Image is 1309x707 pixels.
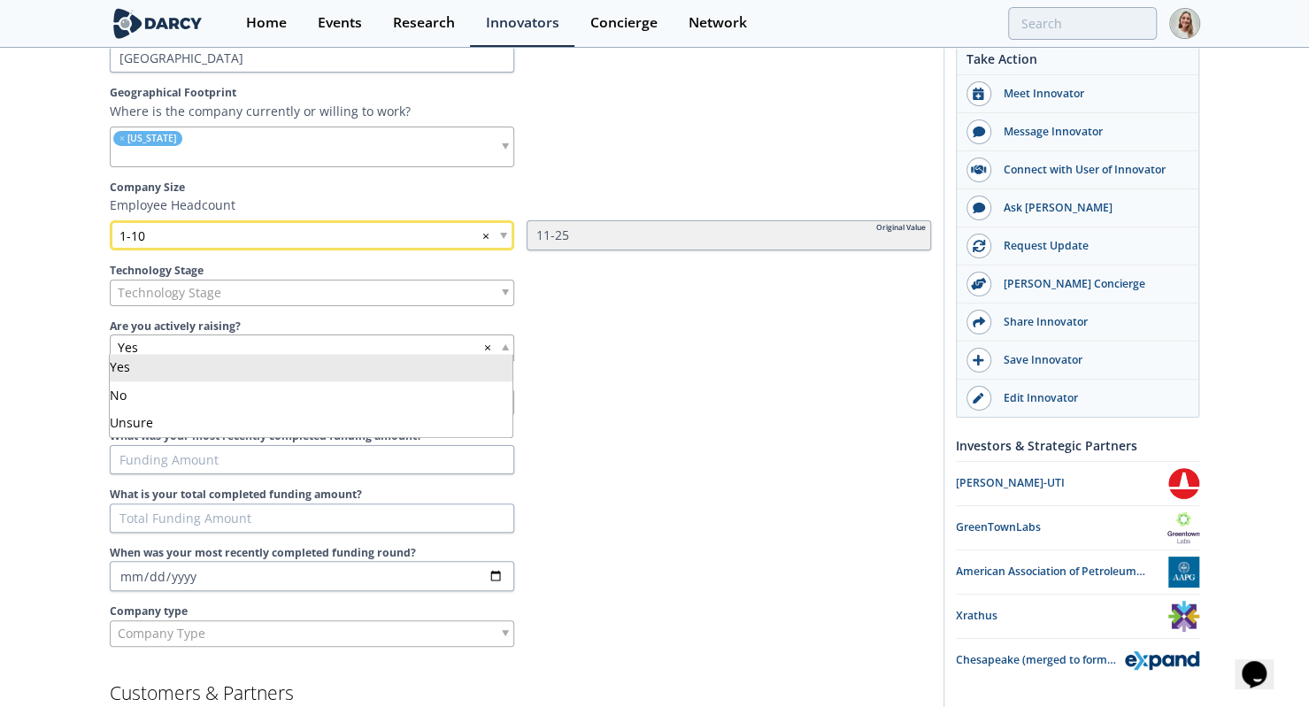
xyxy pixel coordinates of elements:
div: Home [246,16,287,30]
div: Events [318,16,362,30]
span: × [482,227,489,245]
label: Geographical Footprint [110,85,931,101]
a: Xrathus Xrathus [956,601,1199,632]
div: Xrathus [956,608,1168,624]
img: Chesapeake (merged to form Expand Energy) [1125,651,1199,670]
div: 11-25 [527,220,931,250]
a: American Association of Petroleum Geologists American Association of Petroleum Geologists [956,557,1199,588]
img: American Association of Petroleum Geologists [1168,557,1199,588]
span: Yes [110,358,130,375]
input: Funding Amount [110,445,514,475]
label: What is your total completed funding amount? [110,487,931,503]
input: Total Funding Amount [110,503,514,534]
div: Meet Innovator [991,86,1190,102]
div: Company Type [110,620,514,647]
div: Innovators [486,16,559,30]
img: Profile [1169,8,1200,39]
img: GreenTownLabs [1167,512,1199,543]
div: Concierge [590,16,658,30]
iframe: chat widget [1235,636,1291,689]
div: Technology Stage [110,280,514,306]
label: What was your most recently completed funding round? [110,373,931,389]
div: [PERSON_NAME]-UTI [956,475,1168,491]
p: Where is the company currently or willing to work? [110,102,931,120]
div: Request Update [991,238,1190,254]
span: 1-10 [119,227,145,245]
p: Employee Headcount [110,196,931,214]
div: GreenTownLabs [956,519,1167,535]
div: Save Innovator [991,352,1190,368]
div: [PERSON_NAME] Concierge [991,276,1190,292]
div: Take Action [957,50,1198,75]
label: Are you actively raising? [110,319,931,334]
h2: Customers & Partners [110,684,931,703]
label: Company type [110,603,931,619]
div: Research [393,16,455,30]
span: Yes [118,338,138,357]
span: Company Type [118,621,205,646]
img: Patterson-UTI [1168,468,1199,499]
span: No [110,387,127,403]
input: Advanced Search [1008,7,1157,40]
a: Edit Innovator [957,380,1198,417]
img: logo-wide.svg [110,8,206,39]
div: Yes × [110,334,514,361]
label: When was your most recently completed funding round? [110,545,931,561]
div: Ask [PERSON_NAME] [991,200,1190,216]
span: × [484,338,491,357]
label: What was your most recently completed funding amount? [110,428,931,444]
span: [US_STATE] [127,132,176,144]
label: Company Size [110,180,931,196]
div: Edit Innovator [991,390,1190,406]
span: remove element [119,132,125,144]
div: Share Innovator [991,314,1190,330]
div: Investors & Strategic Partners [956,430,1199,461]
div: Chesapeake (merged to form Expand Energy) [956,652,1125,668]
div: 1-10 × [110,220,514,250]
img: Xrathus [1168,601,1199,632]
a: Chesapeake (merged to form Expand Energy) Chesapeake (merged to form Expand Energy) [956,645,1199,676]
div: Network [689,16,747,30]
span: Unsure [110,414,153,431]
div: Message Innovator [991,124,1190,140]
label: Technology Stage [110,263,931,279]
button: Save Innovator [957,342,1198,380]
input: Headquarters City [110,43,514,73]
div: American Association of Petroleum Geologists [956,564,1168,580]
div: Connect with User of Innovator [991,162,1190,178]
div: remove element [US_STATE] [110,127,514,167]
a: GreenTownLabs GreenTownLabs [956,512,1199,543]
div: Original Value [876,222,926,234]
span: Technology Stage [118,280,221,305]
a: [PERSON_NAME]-UTI Patterson-UTI [956,468,1199,499]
